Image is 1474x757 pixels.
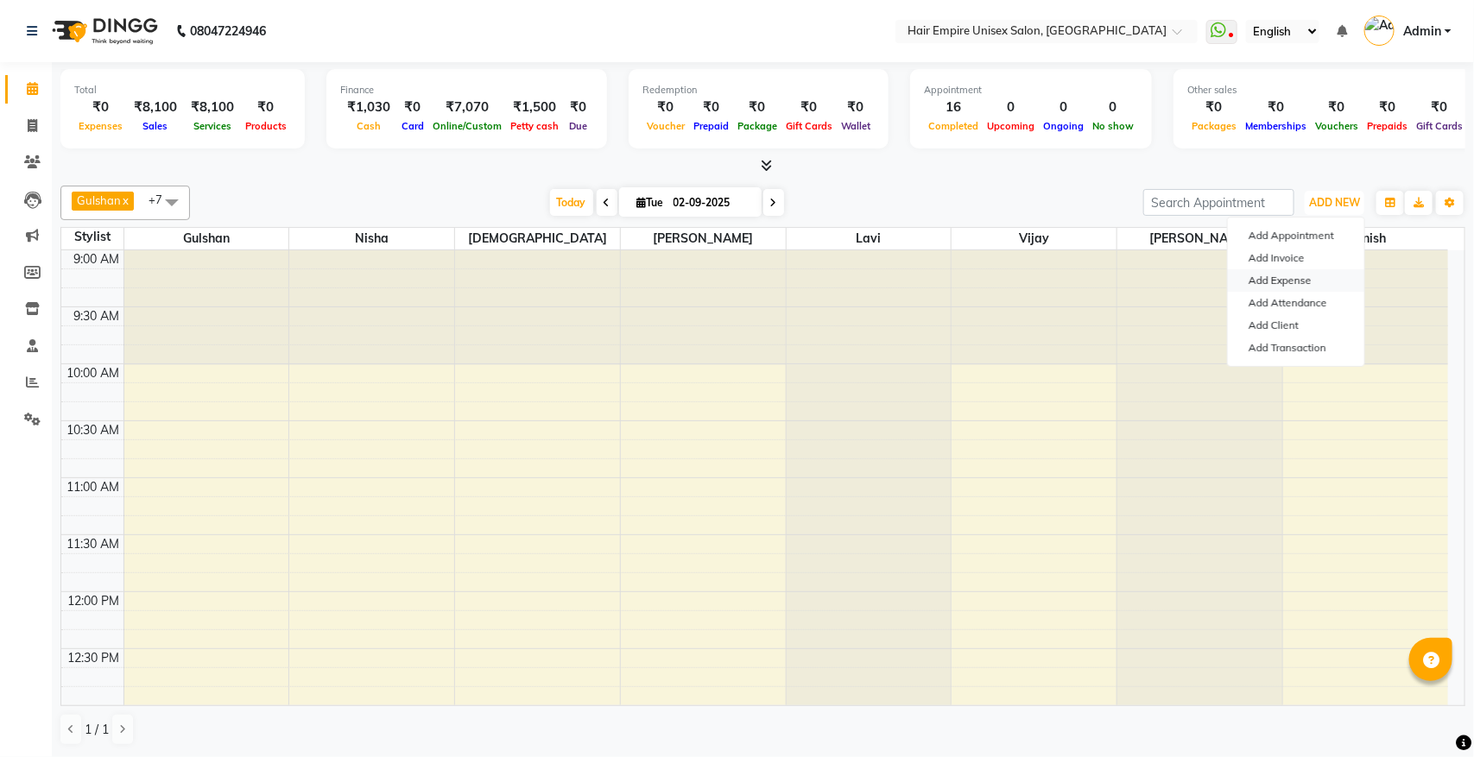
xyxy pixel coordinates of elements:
[642,83,875,98] div: Redemption
[781,98,837,117] div: ₹0
[563,98,593,117] div: ₹0
[565,120,591,132] span: Due
[550,189,593,216] span: Today
[1309,196,1360,209] span: ADD NEW
[983,98,1039,117] div: 0
[1305,191,1364,215] button: ADD NEW
[837,98,875,117] div: ₹0
[77,193,121,207] span: Gulshan
[733,120,781,132] span: Package
[289,228,454,249] span: Nisha
[65,592,123,610] div: 12:00 PM
[189,120,236,132] span: Services
[1088,120,1138,132] span: No show
[1088,98,1138,117] div: 0
[1311,120,1363,132] span: Vouchers
[1283,228,1448,249] span: Manish
[1311,98,1363,117] div: ₹0
[781,120,837,132] span: Gift Cards
[44,7,162,55] img: logo
[924,83,1138,98] div: Appointment
[924,120,983,132] span: Completed
[428,98,506,117] div: ₹7,070
[983,120,1039,132] span: Upcoming
[1039,98,1088,117] div: 0
[85,721,109,739] span: 1 / 1
[1228,247,1364,269] a: Add Invoice
[1363,120,1412,132] span: Prepaids
[924,98,983,117] div: 16
[689,98,733,117] div: ₹0
[455,228,620,249] span: [DEMOGRAPHIC_DATA]
[428,120,506,132] span: Online/Custom
[124,228,289,249] span: Gulshan
[1412,98,1467,117] div: ₹0
[64,478,123,496] div: 11:00 AM
[1241,98,1311,117] div: ₹0
[1187,98,1241,117] div: ₹0
[506,98,563,117] div: ₹1,500
[733,98,781,117] div: ₹0
[190,7,266,55] b: 08047224946
[397,98,428,117] div: ₹0
[642,98,689,117] div: ₹0
[1187,83,1467,98] div: Other sales
[74,120,127,132] span: Expenses
[1403,22,1441,41] span: Admin
[64,535,123,553] div: 11:30 AM
[149,192,175,206] span: +7
[1039,120,1088,132] span: Ongoing
[1228,314,1364,337] a: Add Client
[71,307,123,325] div: 9:30 AM
[241,120,291,132] span: Products
[642,120,689,132] span: Voucher
[184,98,241,117] div: ₹8,100
[837,120,875,132] span: Wallet
[1241,120,1311,132] span: Memberships
[1228,269,1364,292] a: Add Expense
[127,98,184,117] div: ₹8,100
[1228,224,1364,247] button: Add Appointment
[1228,292,1364,314] a: Add Attendance
[1228,337,1364,359] a: Add Transaction
[340,98,397,117] div: ₹1,030
[74,98,127,117] div: ₹0
[1363,98,1412,117] div: ₹0
[241,98,291,117] div: ₹0
[621,228,786,249] span: [PERSON_NAME]
[787,228,952,249] span: lavi
[1364,16,1395,46] img: Admin
[71,250,123,268] div: 9:00 AM
[668,190,755,216] input: 2025-09-02
[61,228,123,246] div: Stylist
[1187,120,1241,132] span: Packages
[689,120,733,132] span: Prepaid
[1117,228,1282,249] span: [PERSON_NAME]
[64,421,123,439] div: 10:30 AM
[64,364,123,382] div: 10:00 AM
[397,120,428,132] span: Card
[633,196,668,209] span: Tue
[952,228,1117,249] span: vijay
[1143,189,1294,216] input: Search Appointment
[352,120,385,132] span: Cash
[74,83,291,98] div: Total
[506,120,563,132] span: Petty cash
[1412,120,1467,132] span: Gift Cards
[340,83,593,98] div: Finance
[139,120,173,132] span: Sales
[121,193,129,207] a: x
[65,649,123,667] div: 12:30 PM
